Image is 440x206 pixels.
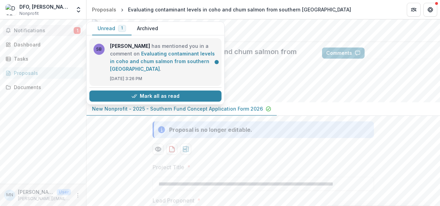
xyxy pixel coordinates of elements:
[131,22,164,35] button: Archived
[92,19,161,36] img: Pacific Salmon Commission
[3,53,83,65] a: Tasks
[3,25,83,36] button: Notifications1
[6,193,13,197] div: Marie Noel
[74,3,83,17] button: Open entity switcher
[92,22,131,35] button: Unread
[367,48,434,59] button: Answer Suggestions
[74,27,81,34] span: 1
[18,196,71,202] p: [PERSON_NAME][EMAIL_ADDRESS][DATE][DOMAIN_NAME]
[14,28,74,34] span: Notifications
[92,105,263,112] p: New Nonprofit - 2025 - Southern Fund Concept Application Form 2026
[3,39,83,50] a: Dashboard
[19,3,71,10] div: DFO, [PERSON_NAME] (Institute of Ocean Sciences)
[166,144,177,155] button: download-proposal
[18,188,54,196] p: [PERSON_NAME][DATE]
[110,51,215,72] a: Evaluating contaminant levels in coho and chum salmon from southern [GEOGRAPHIC_DATA]
[19,10,39,17] span: Nonprofit
[89,91,221,102] button: Mark all as read
[322,48,365,59] button: Comments
[89,5,119,15] a: Proposals
[153,196,194,205] p: Lead Proponent
[153,163,184,171] p: Project Title
[14,55,78,62] div: Tasks
[57,189,71,195] p: User
[92,6,116,13] div: Proposals
[6,4,17,15] img: DFO, Sidney (Institute of Ocean Sciences)
[153,144,164,155] button: Preview 028aa2a9-aac6-436f-86ea-92358453ded8-0.pdf
[110,42,217,73] p: has mentioned you in a comment on .
[180,144,191,155] button: download-proposal
[407,3,421,17] button: Partners
[14,41,78,48] div: Dashboard
[14,69,78,77] div: Proposals
[3,81,83,93] a: Documents
[89,5,354,15] nav: breadcrumb
[128,6,351,13] div: Evaluating contaminant levels in coho and chum salmon from southern [GEOGRAPHIC_DATA]
[3,67,83,79] a: Proposals
[423,3,437,17] button: Get Help
[14,84,78,91] div: Documents
[169,126,252,134] div: Proposal is no longer editable.
[121,26,123,31] span: 1
[74,191,82,199] button: More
